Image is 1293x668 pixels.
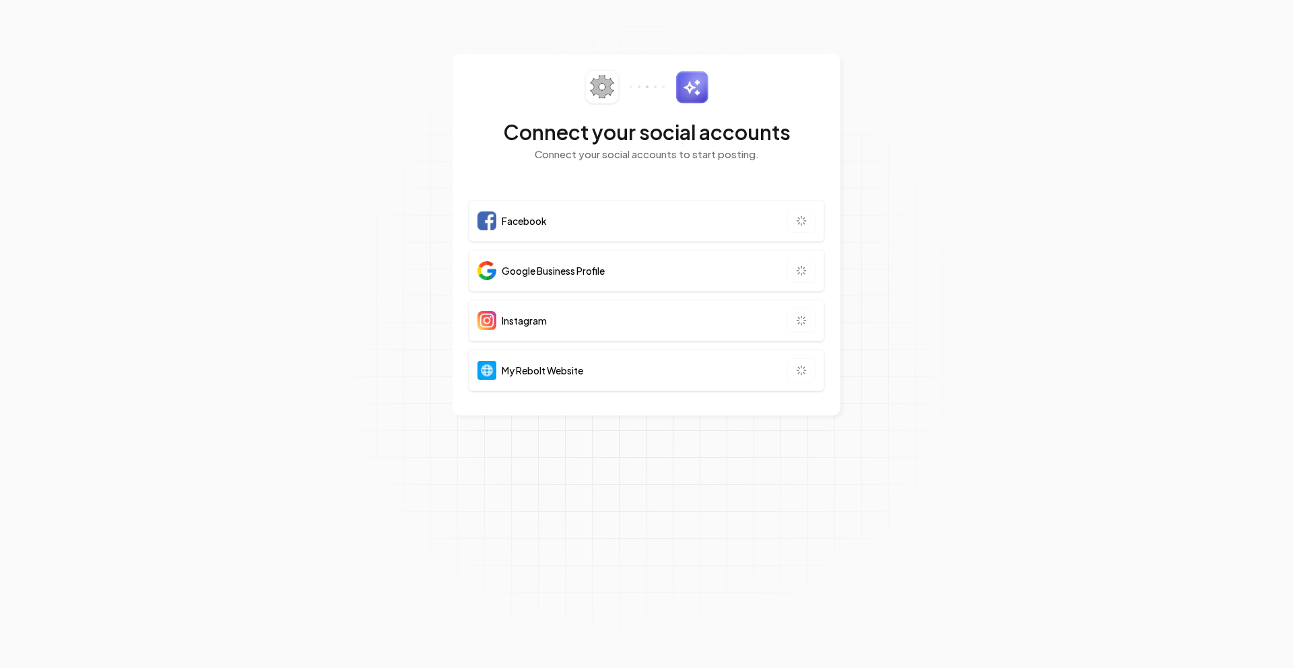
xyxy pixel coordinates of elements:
img: Facebook [477,211,496,230]
p: Connect your social accounts to start posting. [469,147,824,162]
img: Website [477,361,496,380]
img: Instagram [477,311,496,330]
span: Google Business Profile [502,264,605,277]
span: Facebook [502,214,547,228]
span: My Rebolt Website [502,364,583,377]
span: Instagram [502,314,547,327]
img: connector-dots.svg [630,86,665,88]
img: Google [477,261,496,280]
h2: Connect your social accounts [469,120,824,144]
img: sparkles.svg [675,71,708,104]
